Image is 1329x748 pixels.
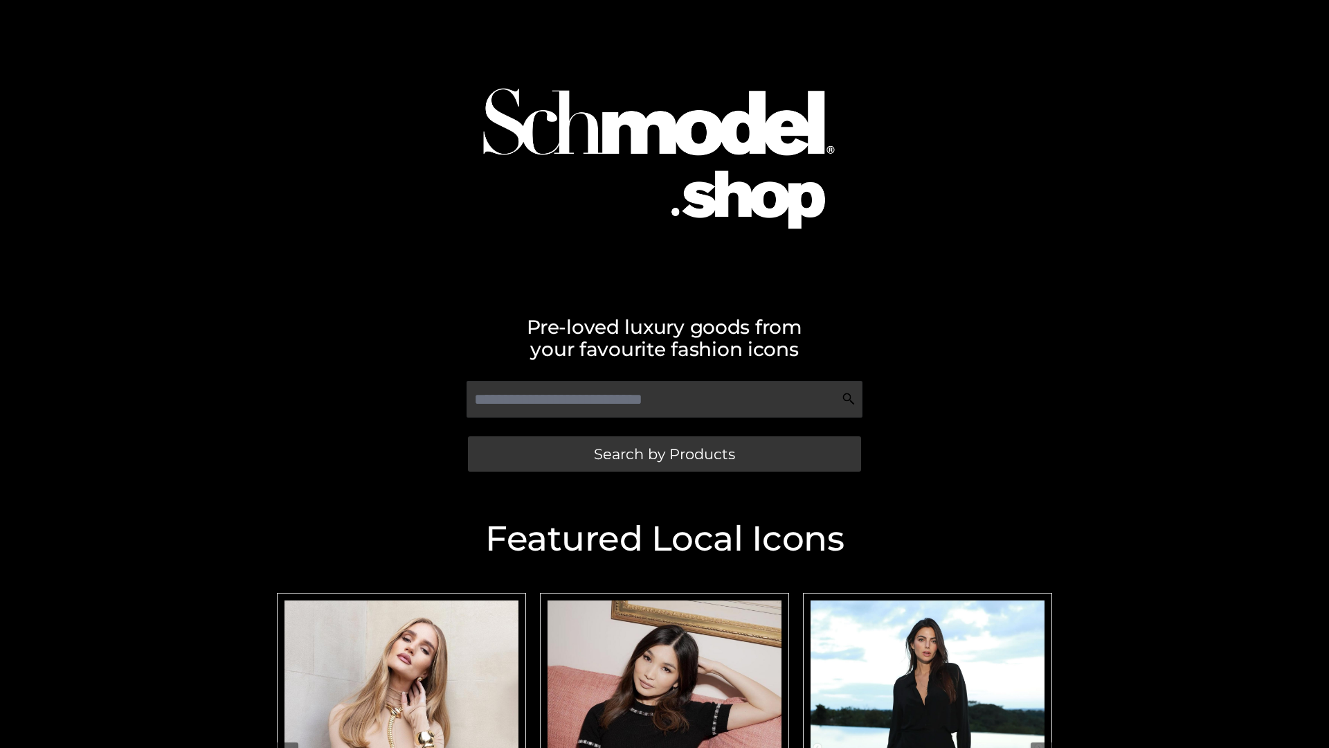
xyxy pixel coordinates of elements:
img: Search Icon [842,392,856,406]
h2: Featured Local Icons​ [270,522,1059,556]
span: Search by Products [594,447,735,461]
h2: Pre-loved luxury goods from your favourite fashion icons [270,316,1059,360]
a: Search by Products [468,436,861,472]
